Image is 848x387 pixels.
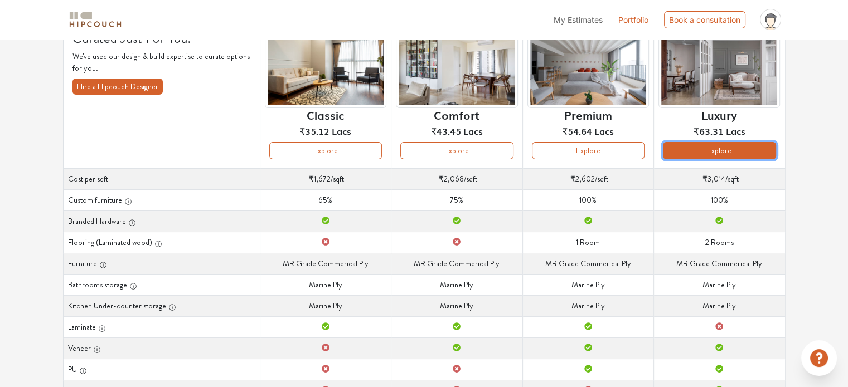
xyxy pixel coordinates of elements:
[265,26,386,109] img: header-preview
[658,26,780,109] img: header-preview
[391,253,522,274] td: MR Grade Commerical Ply
[522,253,653,274] td: MR Grade Commerical Ply
[260,274,391,295] td: Marine Ply
[463,124,483,138] span: Lacs
[654,232,785,253] td: 2 Rooms
[391,295,522,316] td: Marine Ply
[63,337,260,359] th: Veneer
[260,295,391,316] td: Marine Ply
[63,295,260,316] th: Kitchen Under-counter storage
[260,168,391,189] td: /sqft
[400,142,513,159] button: Explore
[522,232,653,253] td: 1 Room
[260,189,391,210] td: 65%
[72,51,251,74] p: We've used our design & build expertise to curate options for you.
[396,26,517,109] img: header-preview
[439,173,464,184] span: ₹2,068
[664,11,745,28] div: Book a consultation
[63,253,260,274] th: Furniture
[564,108,612,121] h6: Premium
[654,295,785,316] td: Marine Ply
[431,124,461,138] span: ₹43.45
[562,124,592,138] span: ₹54.64
[522,189,653,210] td: 100%
[654,253,785,274] td: MR Grade Commerical Ply
[694,124,724,138] span: ₹63.31
[269,142,382,159] button: Explore
[63,189,260,210] th: Custom furniture
[701,108,737,121] h6: Luxury
[654,168,785,189] td: /sqft
[726,124,745,138] span: Lacs
[299,124,329,138] span: ₹35.12
[570,173,595,184] span: ₹2,602
[391,168,522,189] td: /sqft
[63,359,260,380] th: PU
[554,15,603,25] span: My Estimates
[654,189,785,210] td: 100%
[63,232,260,253] th: Flooring (Laminated wood)
[654,274,785,295] td: Marine Ply
[702,173,725,184] span: ₹3,014
[332,124,351,138] span: Lacs
[522,295,653,316] td: Marine Ply
[260,253,391,274] td: MR Grade Commerical Ply
[309,173,331,184] span: ₹1,672
[72,30,251,47] h4: Curated Just For You!
[63,168,260,189] th: Cost per sqft
[522,168,653,189] td: /sqft
[307,108,344,121] h6: Classic
[63,210,260,232] th: Branded Hardware
[72,79,163,95] button: Hire a Hipcouch Designer
[527,26,649,109] img: header-preview
[63,274,260,295] th: Bathrooms storage
[663,142,776,159] button: Explore
[391,189,522,210] td: 75%
[67,10,123,30] img: logo-horizontal.svg
[594,124,614,138] span: Lacs
[618,14,648,26] a: Portfolio
[67,7,123,32] span: logo-horizontal.svg
[522,274,653,295] td: Marine Ply
[391,274,522,295] td: Marine Ply
[434,108,479,121] h6: Comfort
[63,316,260,337] th: Laminate
[532,142,645,159] button: Explore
